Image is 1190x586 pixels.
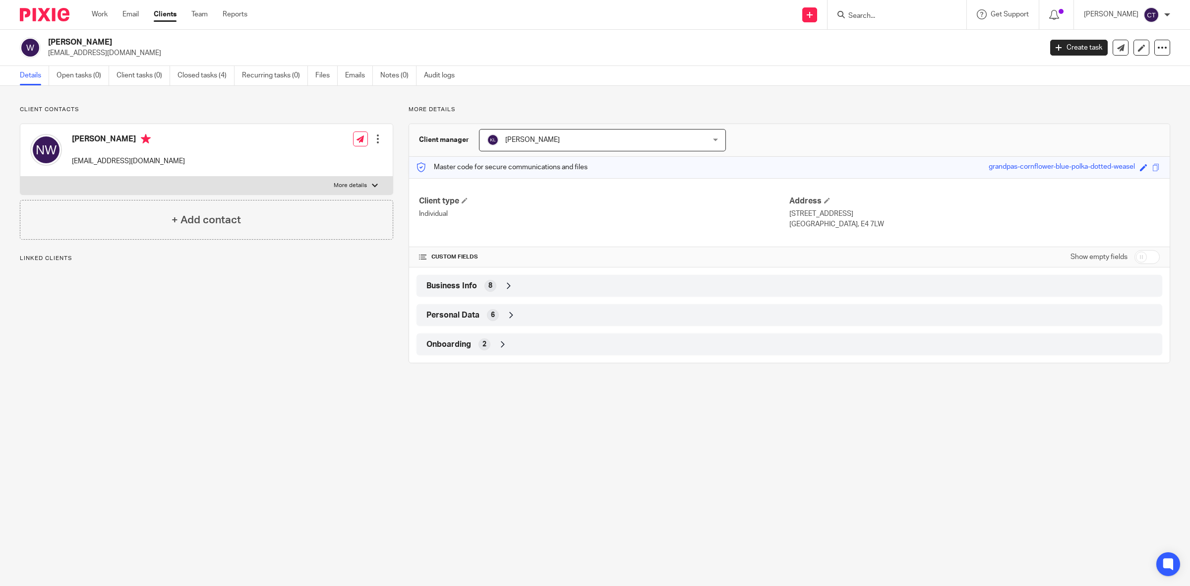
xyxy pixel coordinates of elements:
p: Master code for secure communications and files [416,162,588,172]
h2: [PERSON_NAME] [48,37,838,48]
h4: [PERSON_NAME] [72,134,185,146]
a: Reports [223,9,247,19]
a: Team [191,9,208,19]
p: [STREET_ADDRESS] [789,209,1160,219]
p: More details [409,106,1170,114]
span: [PERSON_NAME] [505,136,560,143]
h4: Address [789,196,1160,206]
a: Closed tasks (4) [178,66,235,85]
p: Linked clients [20,255,393,262]
a: Details [20,66,49,85]
p: [PERSON_NAME] [1084,9,1138,19]
div: grandpas-cornflower-blue-polka-dotted-weasel [989,162,1135,173]
p: More details [334,182,367,190]
a: Emails [345,66,373,85]
a: Notes (0) [380,66,416,85]
a: Recurring tasks (0) [242,66,308,85]
span: Business Info [426,281,477,291]
a: Email [122,9,139,19]
input: Search [847,12,937,21]
h3: Client manager [419,135,469,145]
img: svg%3E [487,134,499,146]
a: Files [315,66,338,85]
img: svg%3E [20,37,41,58]
a: Client tasks (0) [117,66,170,85]
h4: Client type [419,196,789,206]
span: Get Support [991,11,1029,18]
p: Individual [419,209,789,219]
span: 8 [488,281,492,291]
h4: CUSTOM FIELDS [419,253,789,261]
a: Work [92,9,108,19]
a: Create task [1050,40,1108,56]
p: [EMAIL_ADDRESS][DOMAIN_NAME] [72,156,185,166]
p: Client contacts [20,106,393,114]
img: svg%3E [30,134,62,166]
span: Onboarding [426,339,471,350]
i: Primary [141,134,151,144]
img: svg%3E [1143,7,1159,23]
a: Open tasks (0) [57,66,109,85]
p: [EMAIL_ADDRESS][DOMAIN_NAME] [48,48,1035,58]
span: Personal Data [426,310,479,321]
h4: + Add contact [172,212,241,228]
a: Audit logs [424,66,462,85]
a: Clients [154,9,177,19]
img: Pixie [20,8,69,21]
label: Show empty fields [1071,252,1128,262]
p: [GEOGRAPHIC_DATA], E4 7LW [789,219,1160,229]
span: 6 [491,310,495,320]
span: 2 [482,339,486,349]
